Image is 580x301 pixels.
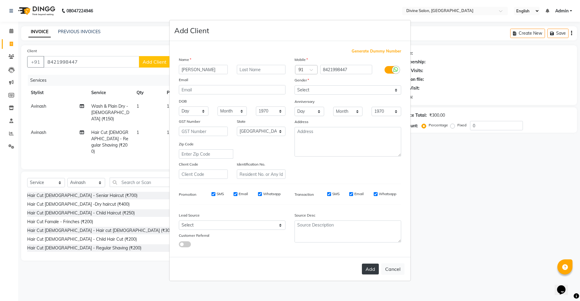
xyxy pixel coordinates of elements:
[237,170,286,179] input: Resident No. or Any Id
[239,191,248,197] label: Email
[179,149,233,159] input: Enter Zip Code
[295,119,308,125] label: Address
[379,191,396,197] label: Whatsapp
[295,99,314,104] label: Anniversary
[179,57,191,62] label: Name
[217,191,224,197] label: SMS
[179,127,228,136] input: GST Number
[237,119,246,124] label: State
[320,65,372,74] input: Mobile
[179,85,285,94] input: Email
[174,25,209,36] h4: Add Client
[179,192,196,197] label: Promotion
[179,162,198,167] label: Client Code
[381,263,404,275] button: Cancel
[179,213,200,218] label: Lead Source
[237,162,265,167] label: Identification No.
[179,77,188,83] label: Email
[295,78,309,83] label: Gender
[263,191,281,197] label: Whatsapp
[295,192,314,197] label: Transaction
[179,233,209,238] label: Customer Referral
[179,119,200,124] label: GST Number
[237,65,286,74] input: Last Name
[354,191,364,197] label: Email
[179,141,194,147] label: Zip Code
[295,213,315,218] label: Source Desc
[179,65,228,74] input: First Name
[352,48,401,54] span: Generate Dummy Number
[179,170,228,179] input: Client Code
[362,264,379,274] button: Add
[332,191,340,197] label: SMS
[555,277,574,295] iframe: chat widget
[179,99,187,104] label: DOB
[295,57,308,62] label: Mobile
